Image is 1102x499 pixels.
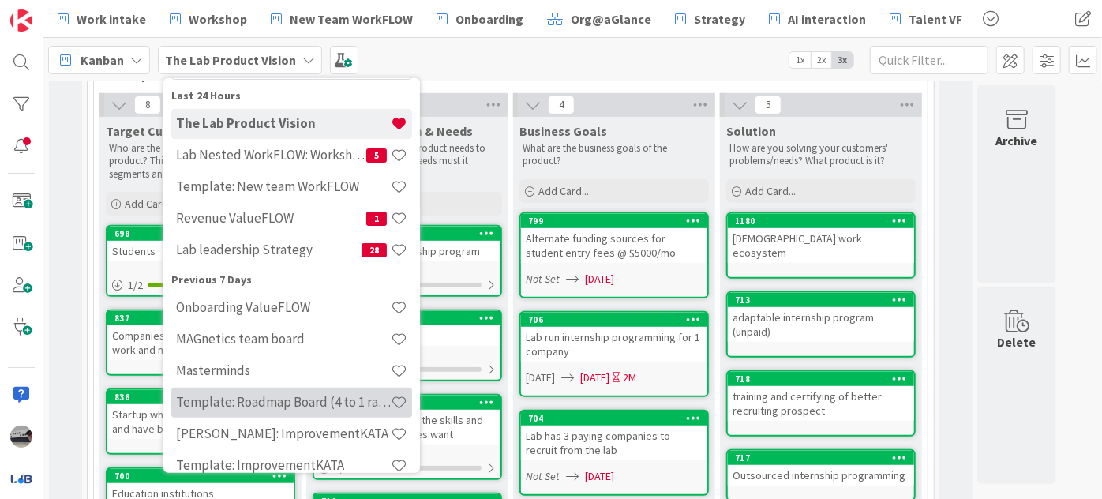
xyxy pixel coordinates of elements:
a: Talent VF [880,5,972,33]
h4: Template: ImprovementKATA [176,457,391,473]
div: 713 [735,295,914,306]
a: 713adaptable internship program (unpaid) [726,291,916,358]
span: Solution [726,123,776,139]
img: avatar [10,467,32,490]
h4: Revenue ValueFLOW [176,210,366,226]
div: Delete [998,332,1036,351]
div: [DEMOGRAPHIC_DATA] work ecosystem [728,228,914,263]
a: New Team WorkFLOW [261,5,422,33]
a: 1180[DEMOGRAPHIC_DATA] work ecosystem [726,212,916,279]
div: 713 [728,293,914,307]
h4: Lab Nested WorkFLOW: Workshop [176,147,366,163]
p: Who are the people who will use your product? Think of specific market segments and target user g... [109,142,292,181]
div: training and certifying of better recruiting prospect [728,386,914,421]
span: 3x [832,52,853,68]
div: 717Outsourced internship programming [728,451,914,486]
div: 1180 [728,214,914,228]
a: Strategy [665,5,755,33]
div: Archive [996,131,1038,150]
div: adaptable internship program (unpaid) [728,307,914,342]
a: Work intake [48,5,156,33]
img: jB [10,426,32,448]
div: 713adaptable internship program (unpaid) [728,293,914,342]
div: Previous 7 Days [171,271,412,287]
span: Work intake [77,9,146,28]
div: 837Companies who have low priority work and money to spend [107,311,294,360]
a: 704Lab has 3 paying companies to recruit from the labNot Set[DATE] [519,410,709,496]
span: Strategy [694,9,745,28]
div: 837 [114,313,294,324]
a: Org@aGlance [538,5,661,33]
span: Workshop [189,9,247,28]
span: Kanban [81,51,124,69]
div: 718training and certifying of better recruiting prospect [728,372,914,421]
div: 704Lab has 3 paying companies to recruit from the lab [521,411,707,460]
span: Talent VF [909,9,962,28]
div: 836 [107,390,294,404]
input: Search for boards... [171,51,412,79]
div: 799 [528,216,707,227]
h4: Lab leadership Strategy [176,242,362,257]
span: 1 [366,211,387,225]
div: 700 [107,469,294,483]
div: 706 [521,313,707,327]
a: 718training and certifying of better recruiting prospect [726,370,916,437]
p: How are you solving your customers' problems/needs? What product is it? [729,142,913,168]
span: Add Card... [538,184,589,198]
span: 8 [134,96,161,114]
span: [DATE] [585,468,614,485]
div: Outsourced internship programming [728,465,914,486]
span: New Team WorkFLOW [290,9,413,28]
span: [DATE] [526,370,555,386]
div: Startup who are looking for capacity and have budget constraints [107,404,294,439]
div: 706 [528,314,707,325]
div: 700 [114,471,294,482]
div: 1/2 [107,276,294,295]
div: 704 [528,413,707,424]
div: 836 [114,392,294,403]
div: 2M [623,370,636,386]
h4: The Lab Product Vision [176,115,391,131]
a: 837Companies who have low priority work and money to spend [106,310,295,376]
div: 1180 [735,216,914,227]
h4: Template: New team WorkFLOW [176,178,391,194]
div: 1180[DEMOGRAPHIC_DATA] work ecosystem [728,214,914,263]
div: 799 [521,214,707,228]
div: Last 24 Hours [171,87,412,103]
a: 698Students1/2 [106,225,295,297]
b: The Lab Product Vision [165,52,296,68]
span: Target Customers [106,123,212,139]
div: Lab has 3 paying companies to recruit from the lab [521,426,707,460]
div: 836Startup who are looking for capacity and have budget constraints [107,390,294,439]
span: AI interaction [788,9,866,28]
span: Onboarding [455,9,523,28]
span: 4 [548,96,575,114]
span: Add Card... [125,197,175,211]
div: 717 [728,451,914,465]
span: Add Card... [745,184,796,198]
input: Quick Filter... [870,46,988,74]
div: 698 [114,228,294,239]
span: Org@aGlance [571,9,651,28]
span: Business Goals [519,123,607,139]
div: 706Lab run internship programming for 1 company [521,313,707,362]
a: Workshop [160,5,257,33]
h4: Onboarding ValueFLOW [176,299,391,315]
h4: Template: Roadmap Board (4 to 1 ratio or Annual/Quarterly view) [176,394,391,410]
div: 837 [107,311,294,325]
div: 718 [728,372,914,386]
a: 836Startup who are looking for capacity and have budget constraints [106,388,295,455]
div: Alternate funding sources for student entry fees @ $5000/mo [521,228,707,263]
div: Students [107,241,294,261]
span: [DATE] [585,271,614,287]
div: 717 [735,452,914,463]
h4: [PERSON_NAME]: ImprovementKATA [176,426,391,441]
div: Companies who have low priority work and money to spend [107,325,294,360]
div: 799Alternate funding sources for student entry fees @ $5000/mo [521,214,707,263]
a: Onboarding [427,5,533,33]
span: [DATE] [580,370,609,386]
h4: MAGnetics team board [176,331,391,347]
span: 5 [755,96,782,114]
a: 706Lab run internship programming for 1 company[DATE][DATE]2M [519,311,709,397]
span: 1 / 2 [128,277,143,294]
